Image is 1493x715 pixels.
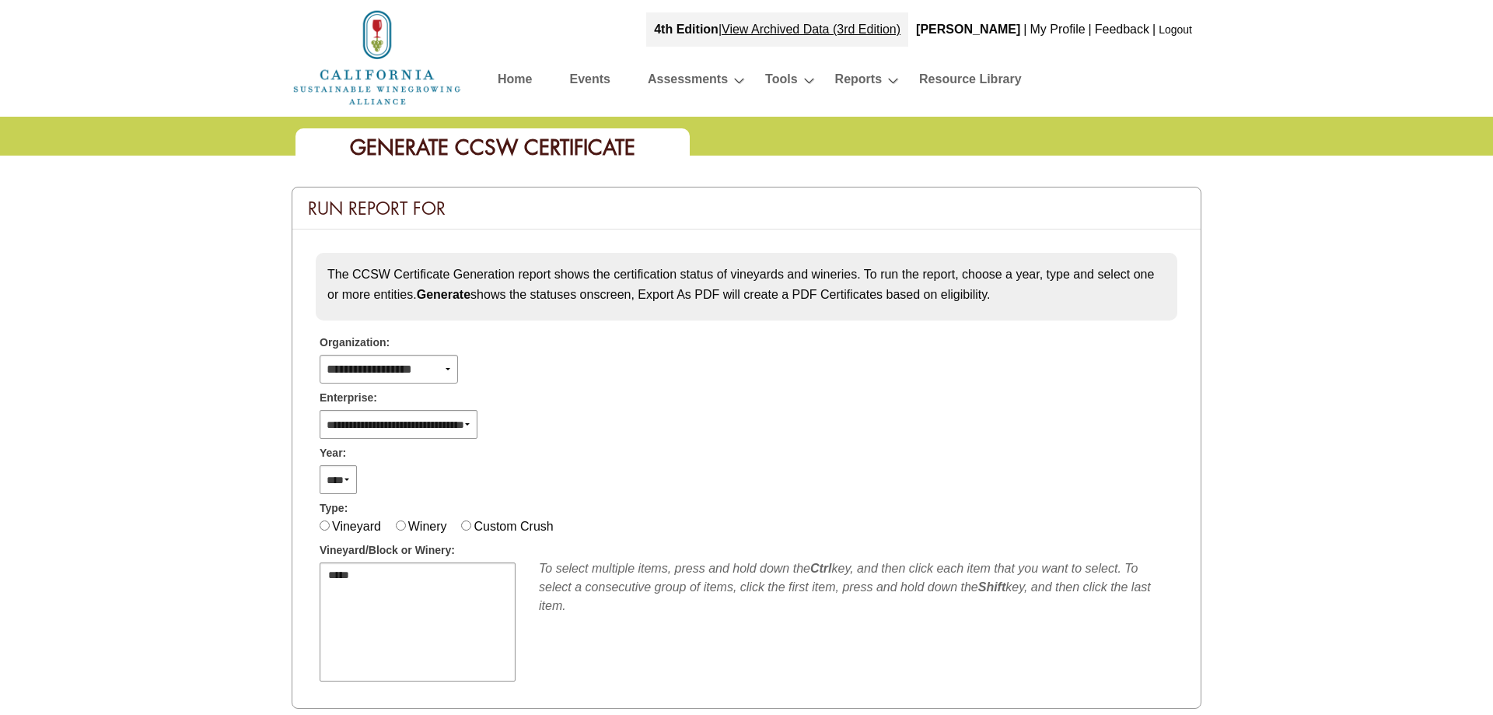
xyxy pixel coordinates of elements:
[1151,12,1157,47] div: |
[978,580,1006,594] b: Shift
[417,288,470,301] strong: Generate
[810,562,832,575] b: Ctrl
[474,520,553,533] label: Custom Crush
[919,68,1022,96] a: Resource Library
[722,23,900,36] a: View Archived Data (3rd Edition)
[320,542,455,559] span: Vineyard/Block or Winery:
[320,390,377,406] span: Enterprise:
[332,520,381,533] label: Vineyard
[765,68,797,96] a: Tools
[569,68,610,96] a: Events
[350,134,635,161] span: Generate CCSW Certificate
[916,23,1020,36] b: [PERSON_NAME]
[648,68,728,96] a: Assessments
[1030,23,1085,36] a: My Profile
[292,188,1201,230] div: Run Report For
[835,68,882,96] a: Reports
[646,12,908,47] div: |
[408,520,447,533] label: Winery
[498,68,532,96] a: Home
[327,265,1166,304] p: The CCSW Certificate Generation report shows the certification status of vineyards and wineries. ...
[1159,23,1192,36] a: Logout
[320,445,346,461] span: Year:
[320,335,390,351] span: Organization:
[1087,12,1093,47] div: |
[654,23,719,36] strong: 4th Edition
[320,500,348,517] span: Type:
[1095,23,1149,36] a: Feedback
[292,50,463,63] a: Home
[1022,12,1028,47] div: |
[292,8,463,107] img: logo_cswa2x.png
[539,559,1173,615] div: To select multiple items, press and hold down the key, and then click each item that you want to ...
